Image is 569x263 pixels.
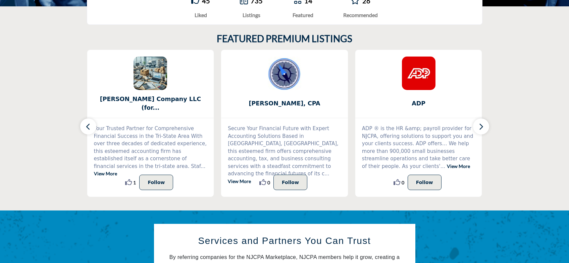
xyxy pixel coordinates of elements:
[343,11,378,19] div: Recommended
[282,178,299,186] p: Follow
[191,11,210,19] div: Liked
[97,95,204,112] b: Kinney Company LLC (formerly Jampol Kinney)
[87,95,214,112] a: [PERSON_NAME] Company LLC (for...
[365,95,472,112] b: ADP
[408,175,442,190] button: Follow
[402,57,435,90] img: ADP
[133,179,136,186] span: 1
[365,99,472,108] span: ADP
[217,33,352,45] h2: FEATURED PREMIUM LISTINGS
[97,95,204,112] span: [PERSON_NAME] Company LLC (for...
[139,175,173,190] button: Follow
[231,99,338,108] span: [PERSON_NAME], CPA
[94,171,117,176] a: View More
[324,171,329,177] span: ...
[441,163,445,169] span: ...
[240,11,263,19] div: Listings
[362,125,475,170] p: ADP ® is the HR &amp; payroll provider for NJCPA, offering solutions to support you and your clie...
[355,95,482,112] a: ADP
[231,95,338,112] b: Joseph J. Gormley, CPA
[267,179,270,186] span: 0
[94,125,207,178] p: Your Trusted Partner for Comprehensive Financial Success in the Tri-State Area With over three de...
[221,95,348,112] a: [PERSON_NAME], CPA
[416,178,433,186] p: Follow
[228,178,251,184] a: View More
[134,57,167,90] img: Kinney Company LLC (formerly Jampol Kinney)
[228,125,341,185] p: Secure Your Financial Future with Expert Accounting Solutions Based in [GEOGRAPHIC_DATA], [GEOGRA...
[273,175,307,190] button: Follow
[148,178,165,186] p: Follow
[402,179,404,186] span: 0
[293,11,313,19] div: Featured
[268,57,301,90] img: Joseph J. Gormley, CPA
[201,163,205,169] span: ...
[169,234,400,248] h2: Services and Partners You Can Trust
[447,163,470,169] a: View More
